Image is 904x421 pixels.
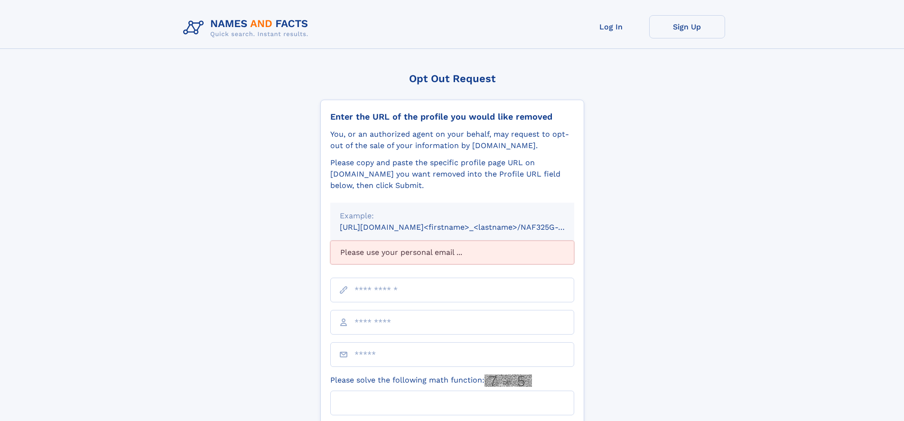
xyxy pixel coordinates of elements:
img: Logo Names and Facts [179,15,316,41]
div: Please copy and paste the specific profile page URL on [DOMAIN_NAME] you want removed into the Pr... [330,157,574,191]
div: You, or an authorized agent on your behalf, may request to opt-out of the sale of your informatio... [330,129,574,151]
small: [URL][DOMAIN_NAME]<firstname>_<lastname>/NAF325G-xxxxxxxx [340,223,592,232]
a: Log In [573,15,649,38]
div: Example: [340,210,565,222]
div: Opt Out Request [320,73,584,84]
div: Enter the URL of the profile you would like removed [330,112,574,122]
label: Please solve the following math function: [330,374,532,387]
div: Please use your personal email ... [330,241,574,264]
a: Sign Up [649,15,725,38]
